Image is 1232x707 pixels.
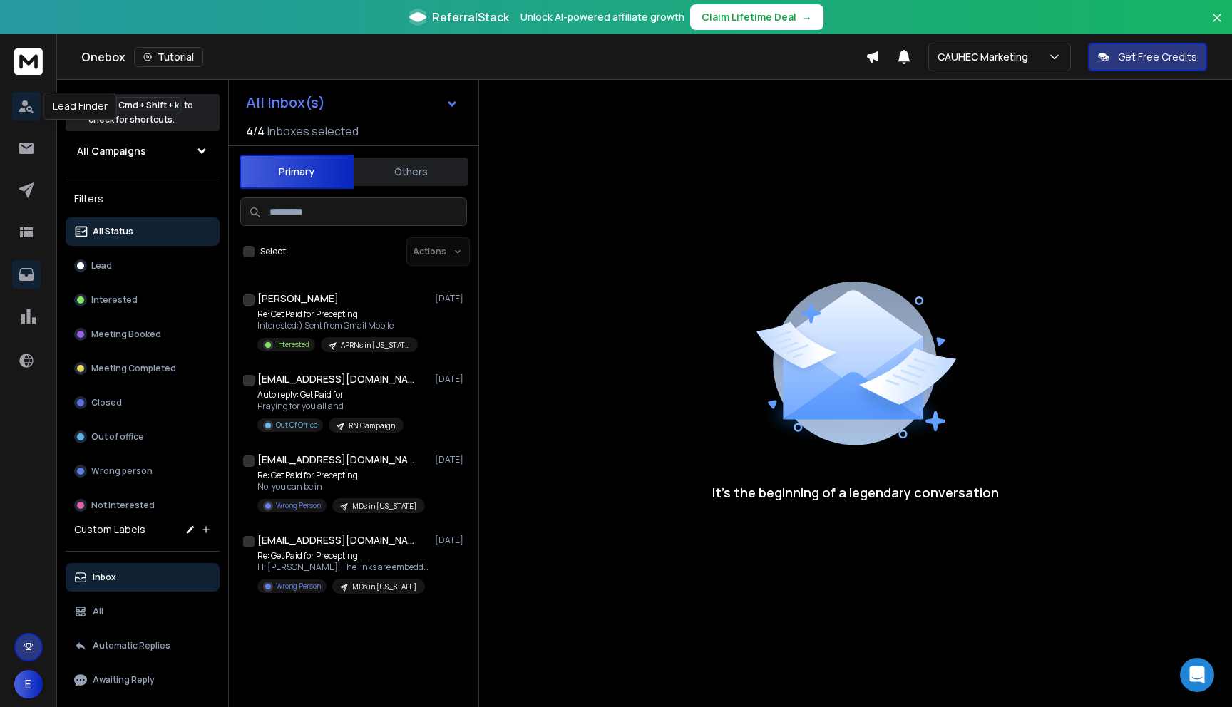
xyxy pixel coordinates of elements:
p: MDs in [US_STATE] [352,582,416,592]
button: Others [354,156,468,187]
span: 4 / 4 [246,123,265,140]
p: Not Interested [91,500,155,511]
span: → [802,10,812,24]
h1: [EMAIL_ADDRESS][DOMAIN_NAME] [257,372,414,386]
button: Claim Lifetime Deal→ [690,4,823,30]
p: CAUHEC Marketing [938,50,1034,64]
p: Out of office [91,431,144,443]
button: Lead [66,252,220,280]
button: Primary [240,155,354,189]
p: Interested [91,294,138,306]
p: Interested:) Sent from Gmail Mobile [257,320,418,331]
h3: Inboxes selected [267,123,359,140]
p: Hi [PERSON_NAME], The links are embedded [257,562,428,573]
button: Inbox [66,563,220,592]
div: Lead Finder [43,93,117,120]
p: Closed [91,397,122,408]
button: Meeting Completed [66,354,220,383]
span: ReferralStack [432,9,509,26]
p: All [93,606,103,617]
button: All Inbox(s) [235,88,470,117]
h1: All Inbox(s) [246,96,325,110]
div: Onebox [81,47,866,67]
h1: All Campaigns [77,144,146,158]
button: All [66,597,220,626]
p: RN Campaign [349,420,395,431]
button: Automatic Replies [66,631,220,660]
p: [DATE] [435,373,467,385]
p: Inbox [93,572,116,583]
p: All Status [93,226,133,237]
h1: [PERSON_NAME] [257,291,339,306]
p: Automatic Replies [93,640,170,651]
button: Get Free Credits [1088,43,1207,71]
button: Wrong person [66,457,220,485]
button: E [14,670,43,698]
p: [DATE] [435,535,467,546]
button: Awaiting Reply [66,666,220,694]
p: Meeting Completed [91,363,176,374]
button: All Campaigns [66,137,220,165]
p: Lead [91,260,112,272]
div: Open Intercom Messenger [1180,658,1214,692]
p: Awaiting Reply [93,674,155,686]
button: Tutorial [134,47,203,67]
h3: Custom Labels [74,522,145,537]
button: Out of office [66,423,220,451]
button: Closed [66,388,220,417]
p: It’s the beginning of a legendary conversation [712,482,999,502]
span: Cmd + Shift + k [116,97,181,113]
p: Re: Get Paid for Precepting [257,309,418,320]
button: Not Interested [66,491,220,520]
p: Meeting Booked [91,329,161,340]
h1: [EMAIL_ADDRESS][DOMAIN_NAME] [257,453,414,467]
button: Meeting Booked [66,320,220,349]
p: Re: Get Paid for Precepting [257,550,428,562]
p: Wrong Person [276,581,321,592]
p: Interested [276,339,309,350]
h1: [EMAIL_ADDRESS][DOMAIN_NAME] [257,533,414,547]
p: Unlock AI-powered affiliate growth [520,10,684,24]
button: Interested [66,286,220,314]
h3: Filters [66,189,220,209]
p: Re: Get Paid for Precepting [257,470,425,481]
p: Out Of Office [276,420,317,430]
p: MDs in [US_STATE] [352,501,416,512]
p: [DATE] [435,293,467,304]
p: Wrong Person [276,500,321,511]
p: Praying for you all and [257,401,404,412]
p: No, you can be in [257,481,425,492]
p: Get Free Credits [1118,50,1197,64]
p: Wrong person [91,465,153,477]
p: APRNs in [US_STATE] [341,340,409,351]
label: Select [260,246,286,257]
button: Close banner [1208,9,1226,43]
p: [DATE] [435,454,467,465]
p: Press to check for shortcuts. [88,98,193,127]
button: All Status [66,217,220,246]
p: Auto reply: Get Paid for [257,389,404,401]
